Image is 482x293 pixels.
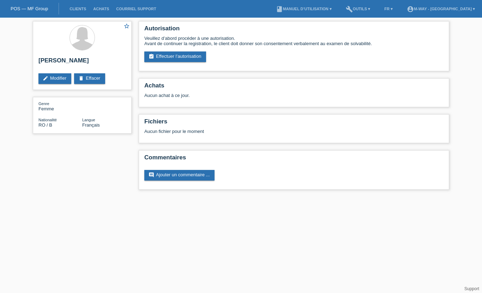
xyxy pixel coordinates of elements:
[74,73,105,84] a: deleteEffacer
[11,6,48,11] a: POS — MF Group
[464,286,479,291] a: Support
[144,154,444,165] h2: Commentaires
[407,6,414,13] i: account_circle
[381,7,396,11] a: FR ▾
[144,93,444,103] div: Aucun achat à ce jour.
[144,51,206,62] a: assignment_turned_inEffectuer l’autorisation
[144,118,444,129] h2: Fichiers
[90,7,113,11] a: Achats
[38,73,71,84] a: editModifier
[144,82,444,93] h2: Achats
[149,172,154,178] i: comment
[276,6,283,13] i: book
[144,170,215,181] a: commentAjouter un commentaire ...
[123,23,130,30] a: star_border
[149,54,154,59] i: assignment_turned_in
[403,7,478,11] a: account_circlem-way - [GEOGRAPHIC_DATA] ▾
[82,118,95,122] span: Langue
[346,6,353,13] i: build
[272,7,335,11] a: bookManuel d’utilisation ▾
[43,75,48,81] i: edit
[113,7,159,11] a: Courriel Support
[342,7,374,11] a: buildOutils ▾
[144,129,360,134] div: Aucun fichier pour le moment
[38,118,57,122] span: Nationalité
[38,122,52,128] span: Roumanie / B / 23.10.2019
[38,102,49,106] span: Genre
[38,57,126,68] h2: [PERSON_NAME]
[66,7,90,11] a: Clients
[144,36,444,46] div: Veuillez d’abord procéder à une autorisation. Avant de continuer la registration, le client doit ...
[144,25,444,36] h2: Autorisation
[38,101,82,111] div: Femme
[78,75,84,81] i: delete
[123,23,130,29] i: star_border
[82,122,100,128] span: Français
